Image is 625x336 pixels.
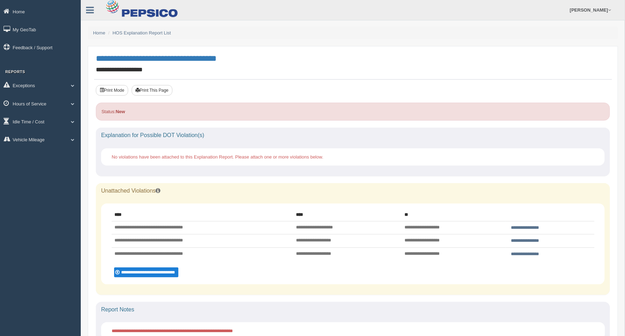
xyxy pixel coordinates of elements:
[96,183,610,199] div: Unattached Violations
[96,103,610,121] div: Status:
[116,109,125,114] strong: New
[112,154,323,160] span: No violations have been attached to this Explanation Report. Please attach one or more violations...
[113,30,171,35] a: HOS Explanation Report List
[132,85,172,96] button: Print This Page
[96,128,610,143] div: Explanation for Possible DOT Violation(s)
[93,30,105,35] a: Home
[96,302,610,317] div: Report Notes
[96,85,128,96] button: Print Mode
